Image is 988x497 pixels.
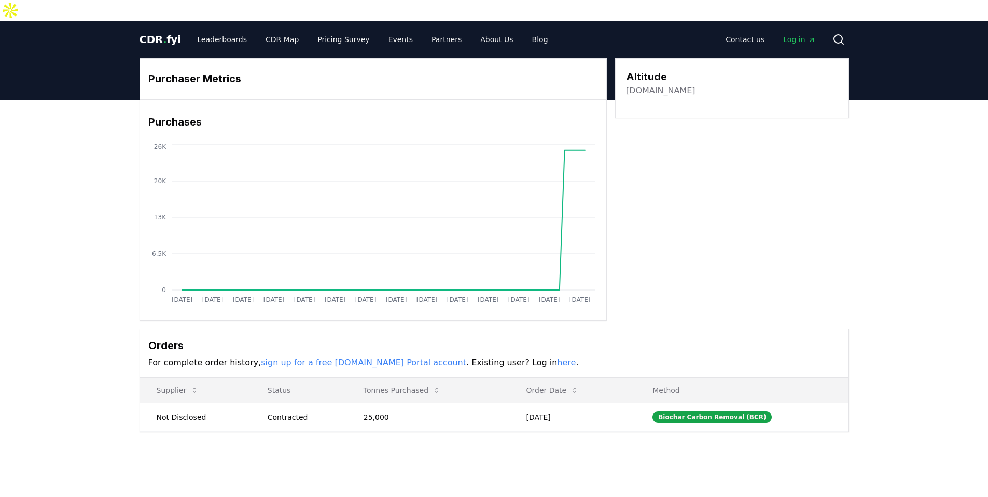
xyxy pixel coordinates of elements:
[257,30,307,49] a: CDR Map
[148,380,207,401] button: Supplier
[355,296,376,303] tspan: [DATE]
[189,30,556,49] nav: Main
[140,403,251,431] td: Not Disclosed
[626,85,695,97] a: [DOMAIN_NAME]
[259,385,339,395] p: Status
[268,412,339,422] div: Contracted
[477,296,498,303] tspan: [DATE]
[171,296,192,303] tspan: [DATE]
[154,143,166,150] tspan: 26K
[309,30,378,49] a: Pricing Survey
[380,30,421,49] a: Events
[538,296,560,303] tspan: [DATE]
[261,357,466,367] a: sign up for a free [DOMAIN_NAME] Portal account
[717,30,824,49] nav: Main
[263,296,284,303] tspan: [DATE]
[152,250,166,257] tspan: 6.5K
[140,32,181,47] a: CDR.fyi
[518,380,587,401] button: Order Date
[189,30,255,49] a: Leaderboards
[324,296,345,303] tspan: [DATE]
[775,30,824,49] a: Log in
[524,30,556,49] a: Blog
[416,296,437,303] tspan: [DATE]
[347,403,510,431] td: 25,000
[148,71,598,87] h3: Purchaser Metrics
[148,114,598,130] h3: Purchases
[557,357,576,367] a: here
[148,356,840,369] p: For complete order history, . Existing user? Log in .
[385,296,407,303] tspan: [DATE]
[626,69,695,85] h3: Altitude
[569,296,590,303] tspan: [DATE]
[423,30,470,49] a: Partners
[652,411,772,423] div: Biochar Carbon Removal (BCR)
[232,296,254,303] tspan: [DATE]
[154,177,166,185] tspan: 20K
[148,338,840,353] h3: Orders
[140,33,181,46] span: CDR fyi
[163,33,166,46] span: .
[508,296,529,303] tspan: [DATE]
[154,214,166,221] tspan: 13K
[202,296,223,303] tspan: [DATE]
[355,380,449,401] button: Tonnes Purchased
[294,296,315,303] tspan: [DATE]
[783,34,815,45] span: Log in
[509,403,636,431] td: [DATE]
[162,286,166,294] tspan: 0
[644,385,840,395] p: Method
[472,30,521,49] a: About Us
[717,30,773,49] a: Contact us
[447,296,468,303] tspan: [DATE]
